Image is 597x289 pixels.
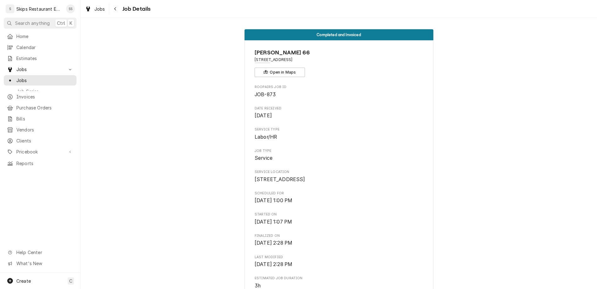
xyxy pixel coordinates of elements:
button: Open in Maps [255,68,305,77]
span: Started On [255,218,423,226]
div: Skips Restaurant Equipment [16,6,63,12]
span: Vendors [16,126,73,133]
div: Scheduled For [255,191,423,204]
a: Go to Help Center [4,247,76,258]
a: Go to Pricebook [4,147,76,157]
a: Reports [4,158,76,169]
div: SS [66,4,75,13]
div: Last Modified [255,255,423,268]
span: Search anything [15,20,50,26]
span: Roopairs Job ID [255,91,423,98]
span: Last Modified [255,261,423,268]
a: Invoices [4,92,76,102]
div: Service Type [255,127,423,141]
span: Jobs [16,66,64,73]
span: Job Series [16,88,73,95]
span: Help Center [16,249,73,256]
span: Invoices [16,93,73,100]
span: Labor/HR [255,134,277,140]
span: Finalized On [255,239,423,247]
span: Ctrl [57,20,65,26]
span: Service Location [255,176,423,183]
span: Started On [255,212,423,217]
span: Date Received [255,112,423,119]
span: Service [255,155,273,161]
div: Date Received [255,106,423,119]
a: Jobs [82,4,108,14]
div: Job Type [255,148,423,162]
span: C [69,278,72,284]
a: Job Series [4,86,76,97]
span: Jobs [16,77,73,84]
span: [STREET_ADDRESS] [255,176,305,182]
a: Go to What's New [4,258,76,269]
a: Clients [4,136,76,146]
span: Job Type [255,148,423,153]
div: Client Information [255,48,423,77]
span: 3h [255,283,261,289]
span: Job Type [255,154,423,162]
span: JOB-873 [255,92,276,97]
span: Scheduled For [255,197,423,204]
a: Vendors [4,125,76,135]
span: Last Modified [255,255,423,260]
span: Home [16,33,73,40]
span: [DATE] [255,113,272,119]
div: Roopairs Job ID [255,85,423,98]
div: S [6,4,14,13]
div: Finalized On [255,233,423,247]
span: Service Type [255,127,423,132]
span: Estimates [16,55,73,62]
span: Job Details [121,5,151,13]
span: Service Type [255,133,423,141]
span: What's New [16,260,73,267]
a: Calendar [4,42,76,53]
span: [DATE] 2:28 PM [255,261,292,267]
span: Name [255,48,423,57]
span: K [70,20,72,26]
span: Estimated Job Duration [255,276,423,281]
span: [DATE] 1:07 PM [255,219,292,225]
a: Jobs [4,75,76,86]
a: Bills [4,114,76,124]
a: Purchase Orders [4,103,76,113]
span: Roopairs Job ID [255,85,423,90]
button: Navigate back [110,4,121,14]
span: Scheduled For [255,191,423,196]
span: Completed and Invoiced [317,33,361,37]
span: [DATE] 2:28 PM [255,240,292,246]
span: [DATE] 1:00 PM [255,197,292,203]
span: Date Received [255,106,423,111]
div: Started On [255,212,423,225]
a: Home [4,31,76,42]
span: Service Location [255,170,423,175]
span: Jobs [94,6,105,12]
button: Search anythingCtrlK [4,18,76,29]
div: Service Location [255,170,423,183]
span: Calendar [16,44,73,51]
div: Status [245,29,433,40]
span: Pricebook [16,148,64,155]
a: Go to Jobs [4,64,76,75]
span: Create [16,278,31,284]
div: Shan Skipper's Avatar [66,4,75,13]
span: Clients [16,137,73,144]
span: Address [255,57,423,63]
a: Estimates [4,53,76,64]
span: Finalized On [255,233,423,238]
span: Purchase Orders [16,104,73,111]
span: Bills [16,115,73,122]
span: Reports [16,160,73,167]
